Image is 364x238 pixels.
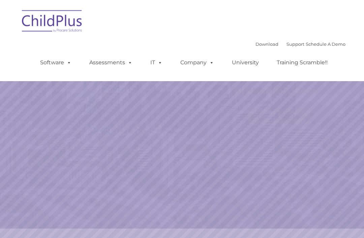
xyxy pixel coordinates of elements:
a: Learn More [247,108,310,125]
a: Assessments [83,56,139,69]
a: Software [33,56,78,69]
a: Company [174,56,221,69]
a: Support [286,41,304,47]
a: Schedule A Demo [306,41,345,47]
a: Training Scramble!! [270,56,334,69]
a: Download [255,41,278,47]
a: IT [144,56,169,69]
img: ChildPlus by Procare Solutions [19,5,86,39]
a: University [225,56,266,69]
font: | [255,41,345,47]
